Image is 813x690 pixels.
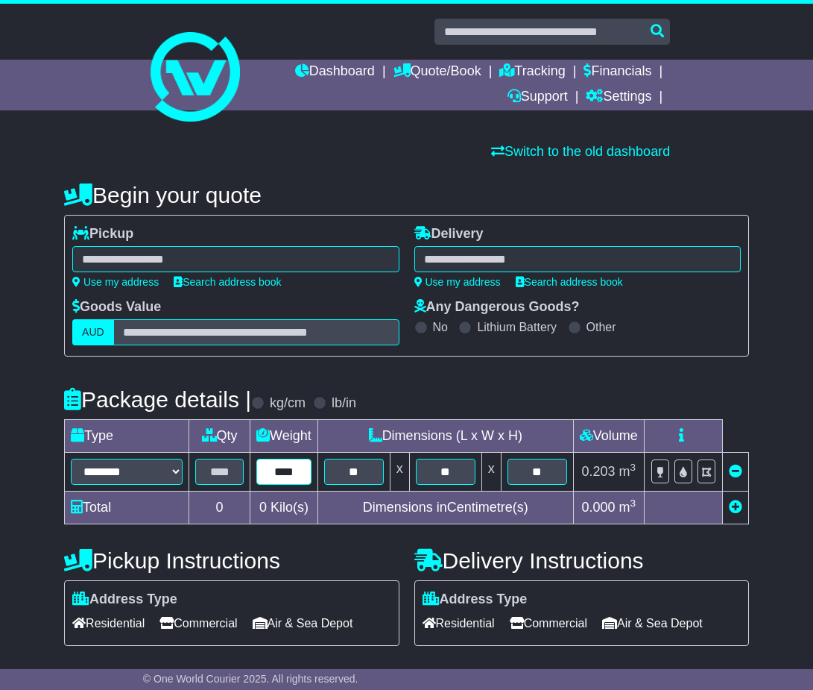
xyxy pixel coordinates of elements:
div: Domain Overview [57,88,133,98]
td: 0 [189,492,250,524]
a: Search address book [516,276,623,288]
h4: Delivery Instructions [414,548,749,573]
div: v 4.0.25 [42,24,73,36]
label: Delivery [414,226,484,242]
label: Pickup [72,226,133,242]
sup: 3 [630,498,636,509]
span: Air & Sea Depot [602,612,703,635]
span: 0.000 [582,500,616,515]
span: m [619,500,636,515]
span: 0 [259,500,267,515]
a: Support [507,85,568,110]
a: Add new item [729,500,742,515]
sup: 3 [630,462,636,473]
td: Total [65,492,189,524]
a: Settings [586,85,651,110]
a: Use my address [72,276,159,288]
img: website_grey.svg [24,39,36,51]
label: Other [586,320,616,334]
label: Goods Value [72,299,161,316]
a: Financials [583,60,651,85]
a: Switch to the old dashboard [491,144,670,159]
label: Any Dangerous Goods? [414,299,580,316]
img: tab_keywords_by_traffic_grey.svg [148,87,160,98]
a: Quote/Book [393,60,481,85]
td: Dimensions in Centimetre(s) [317,492,573,524]
span: Air & Sea Depot [253,612,353,635]
td: x [390,453,409,492]
div: Domain: [DOMAIN_NAME] [39,39,164,51]
label: kg/cm [270,395,306,412]
div: Keywords by Traffic [165,88,251,98]
span: Commercial [159,612,237,635]
td: Weight [250,420,318,453]
a: Use my address [414,276,501,288]
label: Address Type [72,592,177,608]
h4: Pickup Instructions [64,548,399,573]
td: Qty [189,420,250,453]
a: Tracking [499,60,565,85]
img: tab_domain_overview_orange.svg [40,87,52,98]
h4: Package details | [64,387,251,412]
span: Residential [72,612,145,635]
label: Lithium Battery [477,320,557,334]
label: AUD [72,319,114,345]
a: Dashboard [295,60,375,85]
a: Search address book [174,276,281,288]
span: Residential [423,612,495,635]
td: Kilo(s) [250,492,318,524]
td: Type [65,420,189,453]
span: m [619,464,636,479]
h4: Begin your quote [64,183,749,207]
td: x [481,453,501,492]
label: lb/in [332,395,356,412]
span: 0.203 [582,464,616,479]
span: Commercial [510,612,587,635]
td: Dimensions (L x W x H) [317,420,573,453]
a: Remove this item [729,464,742,479]
span: © One World Courier 2025. All rights reserved. [143,673,358,685]
td: Volume [573,420,644,453]
img: logo_orange.svg [24,24,36,36]
label: Address Type [423,592,528,608]
label: No [433,320,448,334]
